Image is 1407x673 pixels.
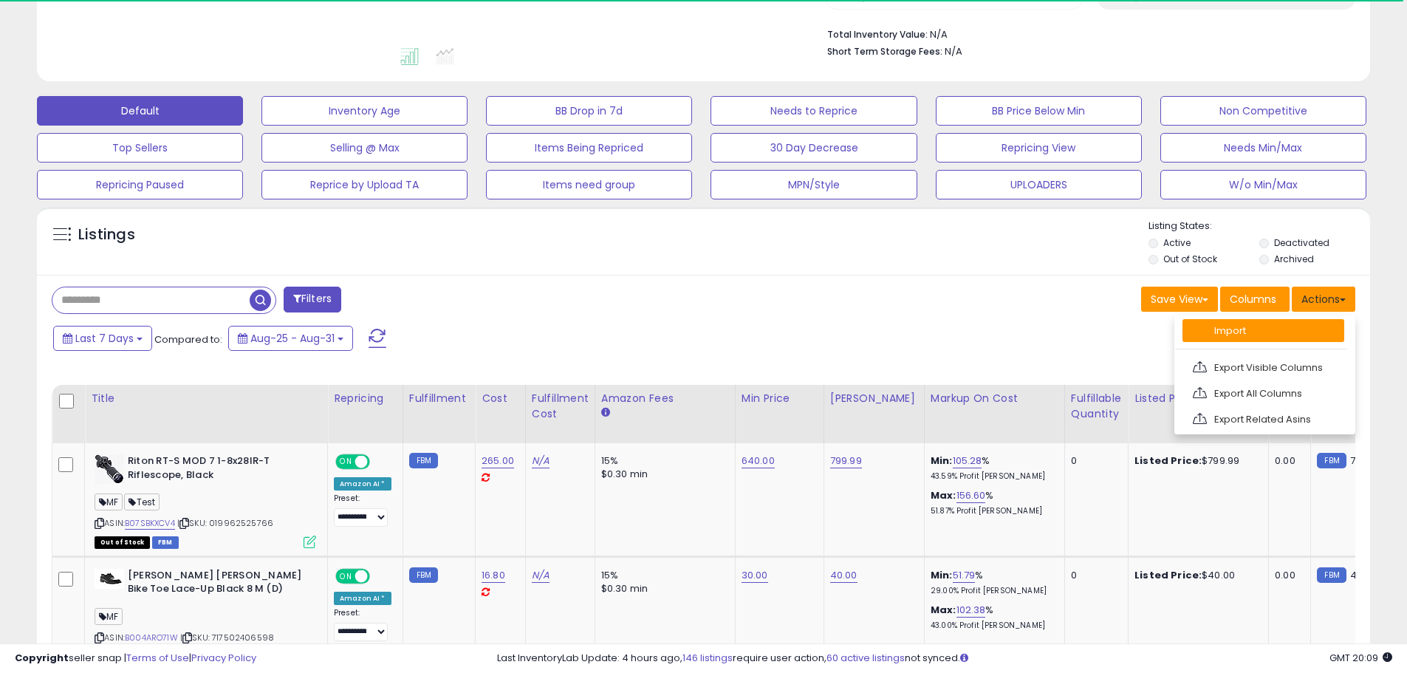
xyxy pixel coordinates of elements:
p: 43.00% Profit [PERSON_NAME] [931,621,1053,631]
img: 418hPfOYIiL._SL40_.jpg [95,454,124,484]
div: Amazon AI * [334,477,391,491]
div: $799.99 [1134,454,1257,468]
button: Last 7 Days [53,326,152,351]
div: Preset: [334,493,391,527]
b: [PERSON_NAME] [PERSON_NAME] Bike Toe Lace-Up Black 8 M (D) [128,569,307,600]
b: Riton RT-S MOD 7 1-8x28IR-T Riflescope, Black [128,454,307,485]
button: Repricing View [936,133,1142,163]
div: % [931,489,1053,516]
strong: Copyright [15,651,69,665]
div: 0.00 [1275,569,1299,582]
th: The percentage added to the cost of goods (COGS) that forms the calculator for Min & Max prices. [924,385,1064,443]
label: Deactivated [1274,236,1329,249]
span: FBM [152,536,179,549]
div: 15% [601,569,724,582]
button: MPN/Style [711,170,917,199]
p: 43.59% Profit [PERSON_NAME] [931,471,1053,482]
small: FBM [409,453,438,468]
button: Non Competitive [1160,96,1366,126]
p: Listing States: [1148,219,1370,233]
button: Default [37,96,243,126]
div: Amazon Fees [601,391,729,406]
div: [PERSON_NAME] [830,391,918,406]
span: OFF [368,456,391,468]
button: Filters [284,287,341,312]
a: 60 active listings [826,651,905,665]
a: 102.38 [956,603,986,618]
img: 31RRP1UZLNL._SL40_.jpg [95,569,124,589]
a: 265.00 [482,454,514,468]
div: 0 [1071,569,1117,582]
a: 105.28 [953,454,982,468]
b: Min: [931,568,953,582]
a: Import [1182,319,1344,342]
span: Compared to: [154,332,222,346]
div: 0 [1071,454,1117,468]
button: BB Drop in 7d [486,96,692,126]
a: Export Related Asins [1182,408,1344,431]
button: Actions [1292,287,1355,312]
div: 0.00 [1275,454,1299,468]
a: N/A [532,454,550,468]
label: Archived [1274,253,1314,265]
b: Listed Price: [1134,568,1202,582]
div: Markup on Cost [931,391,1058,406]
span: OFF [368,570,391,582]
button: Columns [1220,287,1290,312]
a: 51.79 [953,568,976,583]
div: $0.30 min [601,468,724,481]
span: Test [124,493,160,510]
b: Max: [931,603,956,617]
label: Active [1163,236,1191,249]
span: 799.99 [1350,454,1382,468]
div: 15% [601,454,724,468]
button: Reprice by Upload TA [261,170,468,199]
span: Columns [1230,292,1276,307]
span: MF [95,608,123,625]
b: Max: [931,488,956,502]
div: Last InventoryLab Update: 4 hours ago, require user action, not synced. [497,652,1392,666]
small: FBM [1317,453,1346,468]
span: 2025-09-8 20:09 GMT [1329,651,1392,665]
span: | SKU: 019962525766 [177,517,273,529]
button: Save View [1141,287,1218,312]
small: Amazon Fees. [601,406,610,420]
a: Terms of Use [126,651,189,665]
a: 16.80 [482,568,505,583]
span: All listings that are currently out of stock and unavailable for purchase on Amazon [95,536,150,549]
a: Export Visible Columns [1182,356,1344,379]
small: FBM [1317,567,1346,583]
label: Out of Stock [1163,253,1217,265]
button: Aug-25 - Aug-31 [228,326,353,351]
button: Repricing Paused [37,170,243,199]
span: MF [95,493,123,510]
div: Cost [482,391,519,406]
p: 51.87% Profit [PERSON_NAME] [931,506,1053,516]
a: 156.60 [956,488,986,503]
div: Fulfillment Cost [532,391,589,422]
div: % [931,454,1053,482]
div: Fulfillable Quantity [1071,391,1122,422]
div: Title [91,391,321,406]
button: Inventory Age [261,96,468,126]
span: Aug-25 - Aug-31 [250,331,335,346]
p: 29.00% Profit [PERSON_NAME] [931,586,1053,596]
small: FBM [409,567,438,583]
a: 30.00 [742,568,768,583]
div: Listed Price [1134,391,1262,406]
button: Needs Min/Max [1160,133,1366,163]
span: ON [337,456,355,468]
button: Items Being Repriced [486,133,692,163]
button: Needs to Reprice [711,96,917,126]
div: Amazon AI * [334,592,391,605]
b: Min: [931,454,953,468]
button: Items need group [486,170,692,199]
div: % [931,604,1053,631]
div: $0.30 min [601,582,724,595]
a: N/A [532,568,550,583]
a: 146 listings [682,651,733,665]
div: Preset: [334,608,391,641]
div: % [931,569,1053,596]
div: ASIN: [95,454,316,547]
button: Top Sellers [37,133,243,163]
